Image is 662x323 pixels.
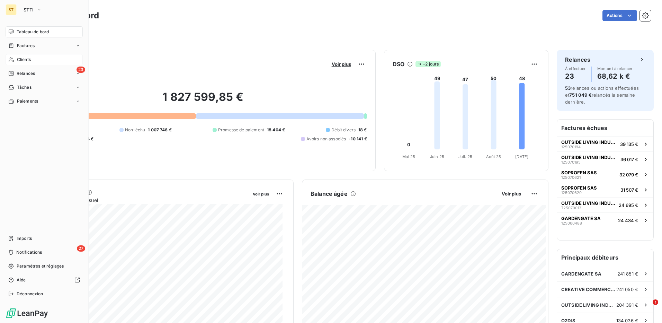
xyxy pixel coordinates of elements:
[565,85,639,105] span: relances ou actions effectuées et relancés la semaine dernière.
[77,245,85,252] span: 27
[565,71,586,82] h4: 23
[597,71,633,82] h4: 68,62 k €
[251,191,271,197] button: Voir plus
[557,120,653,136] h6: Factures échues
[39,90,367,111] h2: 1 827 599,85 €
[561,302,616,308] span: OUTSIDE LIVING INDUSTRIES FRAN
[17,235,32,242] span: Imports
[653,299,658,305] span: 1
[561,287,616,292] span: CREATIVE COMMERCE PARTNERS
[415,61,441,67] span: -2 jours
[561,139,617,145] span: OUTSIDE LIVING INDUSTRIES FRAN
[616,302,638,308] span: 204 391 €
[561,170,597,175] span: SOPROFEN SAS
[17,70,35,77] span: Relances
[393,60,404,68] h6: DSO
[267,127,285,133] span: 18 404 €
[561,160,581,164] span: 125070195
[486,154,501,159] tspan: Août 25
[561,145,581,149] span: 125070194
[620,187,638,193] span: 31 507 €
[561,206,581,210] span: 725070013
[458,154,472,159] tspan: Juil. 25
[253,192,269,197] span: Voir plus
[17,263,64,269] span: Paramètres et réglages
[557,182,653,197] button: SOPROFEN SAS12507062031 507 €
[218,127,264,133] span: Promesse de paiement
[561,185,597,191] span: SOPROFEN SAS
[24,7,34,12] span: STTI
[619,202,638,208] span: 24 695 €
[565,85,571,91] span: 53
[502,191,521,197] span: Voir plus
[306,136,346,142] span: Avoirs non associés
[561,155,618,160] span: OUTSIDE LIVING INDUSTRIES FRAN
[17,56,31,63] span: Clients
[17,84,32,90] span: Tâches
[557,167,653,182] button: SOPROFEN SAS12507062132 079 €
[597,67,633,71] span: Montant à relancer
[311,190,348,198] h6: Balance âgée
[16,249,42,255] span: Notifications
[620,157,638,162] span: 36 017 €
[561,191,582,195] span: 125070620
[402,154,415,159] tspan: Mai 25
[515,154,528,159] tspan: [DATE]
[6,308,48,319] img: Logo LeanPay
[565,55,590,64] h6: Relances
[6,274,83,286] a: Aide
[569,92,591,98] span: 751 049 €
[561,216,601,221] span: GARDENGATE SA
[618,218,638,223] span: 24 434 €
[620,141,638,147] span: 39 135 €
[17,277,26,283] span: Aide
[39,197,248,204] span: Chiffre d'affaires mensuel
[602,10,637,21] button: Actions
[557,151,653,167] button: OUTSIDE LIVING INDUSTRIES FRAN12507019536 017 €
[638,299,655,316] iframe: Intercom live chat
[430,154,444,159] tspan: Juin 25
[358,127,367,133] span: 18 €
[125,127,145,133] span: Non-échu
[561,271,601,277] span: GARDENGATE SA
[617,271,638,277] span: 241 851 €
[616,287,638,292] span: 241 050 €
[561,175,581,180] span: 125070621
[619,172,638,177] span: 32 079 €
[500,191,523,197] button: Voir plus
[17,98,38,104] span: Paiements
[557,197,653,212] button: OUTSIDE LIVING INDUSTRIES FRAN72507001324 695 €
[565,67,586,71] span: À effectuer
[561,221,582,225] span: 125060488
[557,249,653,266] h6: Principaux débiteurs
[17,291,43,297] span: Déconnexion
[330,61,353,67] button: Voir plus
[331,127,356,133] span: Débit divers
[17,29,49,35] span: Tableau de bord
[332,61,351,67] span: Voir plus
[148,127,172,133] span: 1 007 746 €
[6,4,17,15] div: ST
[561,200,616,206] span: OUTSIDE LIVING INDUSTRIES FRAN
[349,136,367,142] span: -10 141 €
[77,67,85,73] span: 23
[557,136,653,151] button: OUTSIDE LIVING INDUSTRIES FRAN12507019439 135 €
[17,43,35,49] span: Factures
[557,212,653,228] button: GARDENGATE SA12506048824 434 €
